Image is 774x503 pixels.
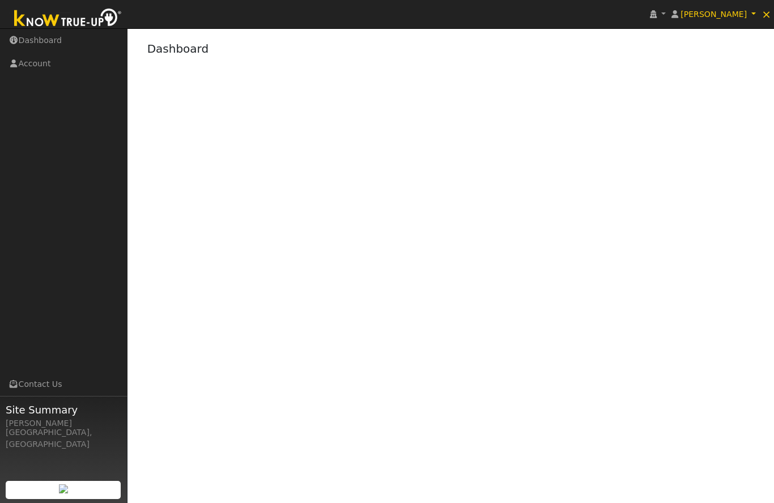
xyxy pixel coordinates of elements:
img: Know True-Up [8,6,127,32]
div: [PERSON_NAME] [6,417,121,429]
span: × [762,7,771,21]
span: [PERSON_NAME] [681,10,747,19]
span: Site Summary [6,402,121,417]
div: [GEOGRAPHIC_DATA], [GEOGRAPHIC_DATA] [6,427,121,450]
a: Dashboard [147,42,209,56]
img: retrieve [59,484,68,493]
